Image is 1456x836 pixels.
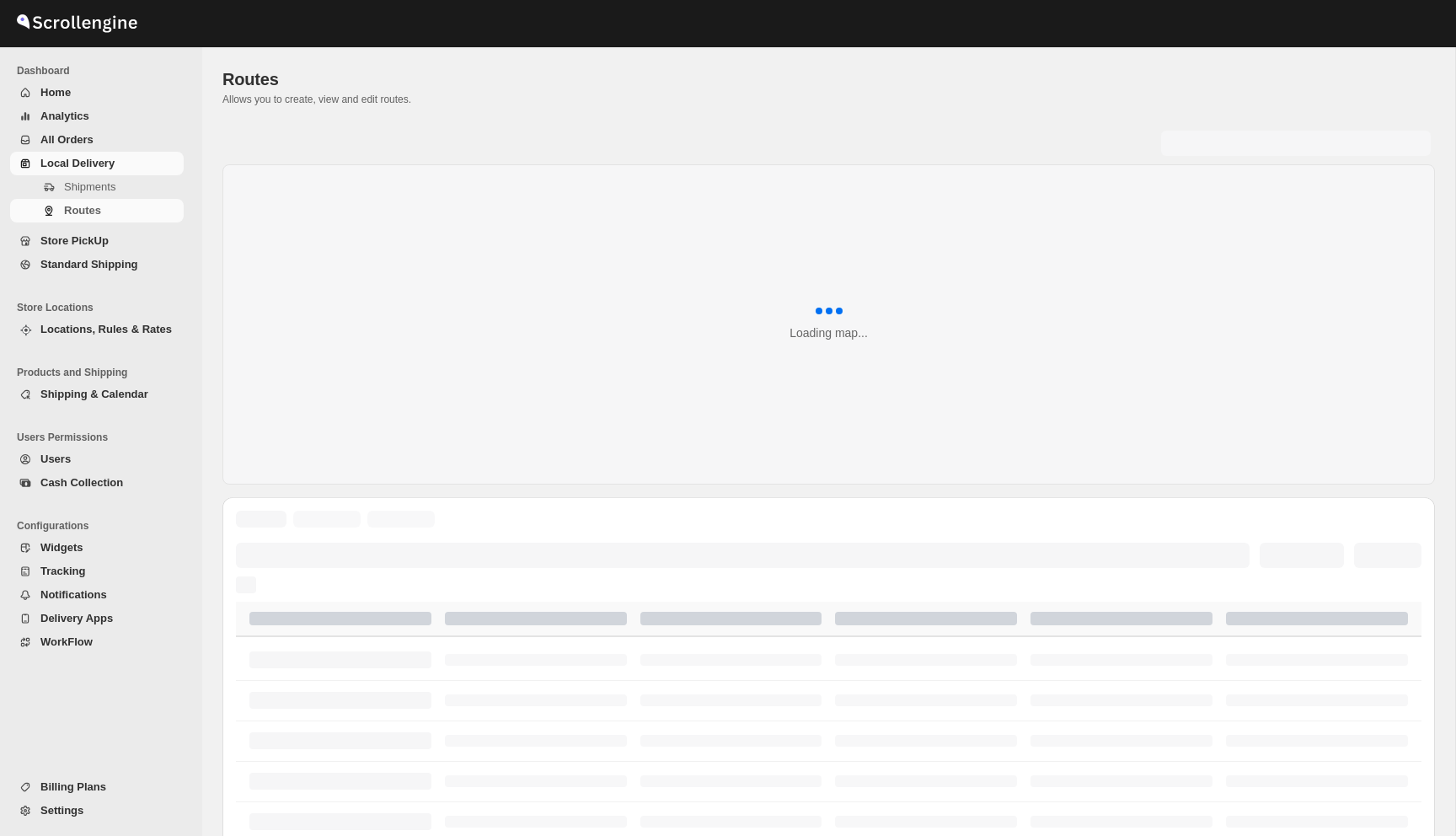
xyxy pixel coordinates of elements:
button: WorkFlow [10,630,184,654]
div: Loading map... [790,324,868,341]
span: Users Permissions [17,431,190,444]
span: Store Locations [17,301,190,314]
button: Cash Collection [10,471,184,495]
button: Widgets [10,536,184,560]
span: Notifications [40,588,107,601]
button: Delivery Apps [10,607,184,630]
button: Routes [10,199,184,222]
span: All Orders [40,133,94,146]
span: Tracking [40,565,85,577]
span: Store PickUp [40,234,109,247]
button: Shipments [10,175,184,199]
button: Billing Plans [10,775,184,799]
span: Analytics [40,110,89,122]
button: Analytics [10,104,184,128]
button: Settings [10,799,184,823]
span: Configurations [17,519,190,533]
span: Widgets [40,541,83,554]
span: Dashboard [17,64,190,78]
span: Users [40,453,71,465]
span: Delivery Apps [40,612,113,624]
button: Locations, Rules & Rates [10,318,184,341]
span: Home [40,86,71,99]
button: Users [10,447,184,471]
span: Routes [222,70,279,88]
span: Shipments [64,180,115,193]
button: Home [10,81,184,104]
span: Standard Shipping [40,258,138,271]
span: Local Delivery [40,157,115,169]
span: Settings [40,804,83,817]
span: WorkFlow [40,635,93,648]
p: Allows you to create, view and edit routes. [222,93,1435,106]
span: Shipping & Calendar [40,388,148,400]
span: Billing Plans [40,780,106,793]
span: Locations, Rules & Rates [40,323,172,335]
button: Shipping & Calendar [10,383,184,406]
button: All Orders [10,128,184,152]
span: Cash Collection [40,476,123,489]
span: Products and Shipping [17,366,190,379]
button: Tracking [10,560,184,583]
button: Notifications [10,583,184,607]
span: Routes [64,204,101,217]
